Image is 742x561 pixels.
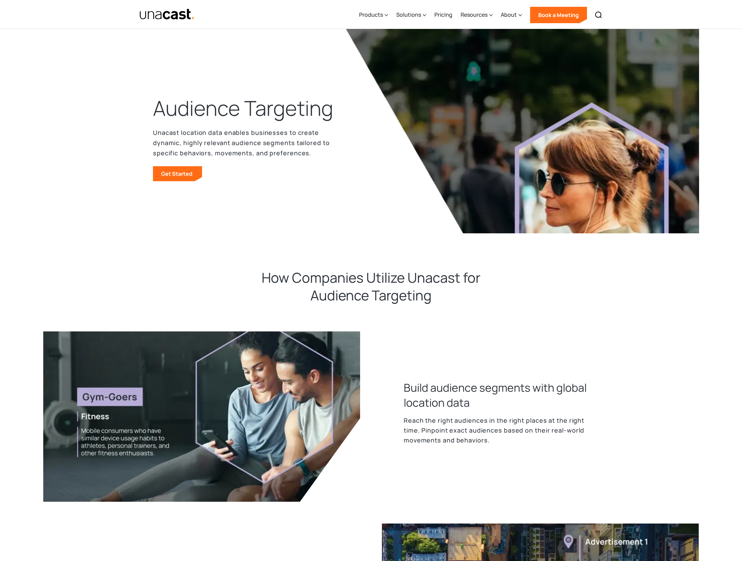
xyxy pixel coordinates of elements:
[396,1,426,29] div: Solutions
[396,11,421,19] div: Solutions
[235,269,507,304] h2: How Companies Utilize Unacast for Audience Targeting
[345,29,699,233] img: image of a women walking downtown in a busy city
[139,9,195,20] img: Unacast text logo
[404,380,589,410] h3: Build audience segments with global location data
[153,166,202,181] a: Get Started
[359,11,383,19] div: Products
[501,1,522,29] div: About
[594,11,603,19] img: Search icon
[153,95,333,122] h1: Audience Targeting
[139,9,195,20] a: home
[434,1,452,29] a: Pricing
[461,1,493,29] div: Resources
[461,11,488,19] div: Resources
[43,331,360,502] img: Man and Woman at a gym, looking at the woman's phone. There is demographic data overlaid on top o...
[530,7,587,23] a: Book a Meeting
[501,11,517,19] div: About
[404,416,589,445] p: Reach the right audiences in the right places at the right time. Pinpoint exact audiences based o...
[153,127,330,158] p: Unacast location data enables businesses to create dynamic, highly relevant audience segments tai...
[359,1,388,29] div: Products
